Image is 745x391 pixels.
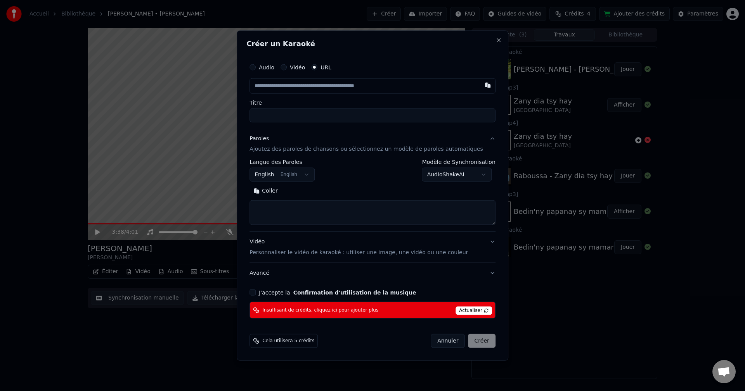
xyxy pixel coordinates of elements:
[290,64,305,70] label: Vidéo
[249,159,496,231] div: ParolesAjoutez des paroles de chansons ou sélectionnez un modèle de paroles automatiques
[249,238,468,257] div: Vidéo
[249,159,315,165] label: Langue des Paroles
[249,100,496,105] label: Titre
[249,232,496,263] button: VidéoPersonnaliser le vidéo de karaoké : utiliser une image, une vidéo ou une couleur
[249,263,496,283] button: Avancé
[293,290,416,295] button: J'accepte la
[249,145,483,153] p: Ajoutez des paroles de chansons ou sélectionnez un modèle de paroles automatiques
[249,185,282,197] button: Coller
[431,334,465,348] button: Annuler
[262,307,378,313] span: Insuffisant de crédits, cliquez ici pour ajouter plus
[246,40,499,47] h2: Créer un Karaoké
[249,249,468,257] p: Personnaliser le vidéo de karaoké : utiliser une image, une vidéo ou une couleur
[259,290,416,295] label: J'accepte la
[321,64,331,70] label: URL
[456,307,492,315] span: Actualiser
[259,64,274,70] label: Audio
[422,159,496,165] label: Modèle de Synchronisation
[249,128,496,159] button: ParolesAjoutez des paroles de chansons ou sélectionnez un modèle de paroles automatiques
[262,338,314,344] span: Cela utilisera 5 crédits
[249,134,269,142] div: Paroles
